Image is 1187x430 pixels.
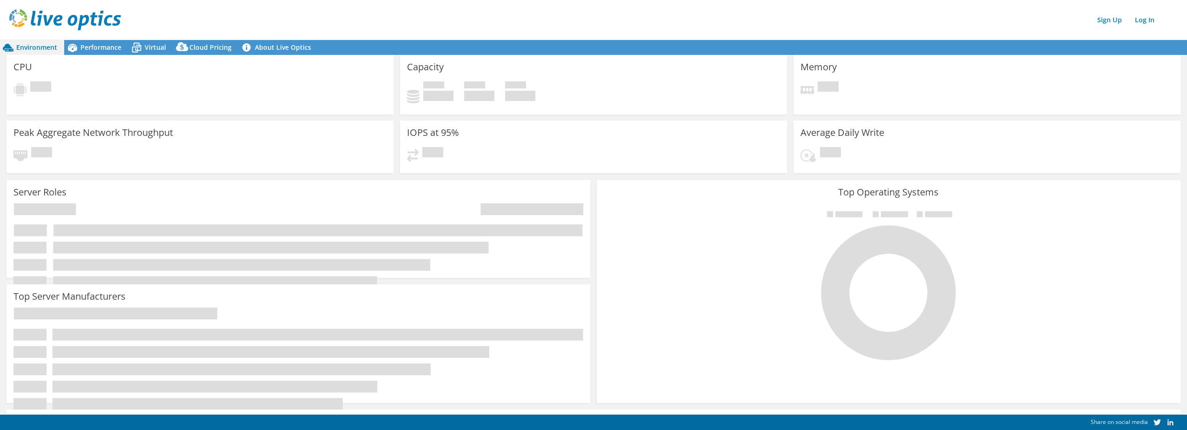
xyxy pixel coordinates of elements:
span: Used [423,81,444,91]
span: Share on social media [1091,418,1148,426]
span: Free [464,81,485,91]
h4: 0 GiB [505,91,535,101]
a: Sign Up [1093,13,1127,27]
a: About Live Optics [239,40,318,55]
h3: Top Server Manufacturers [13,291,126,302]
h3: Server Roles [13,187,67,197]
img: live_optics_svg.svg [9,9,121,30]
h3: CPU [13,62,32,72]
h3: Peak Aggregate Network Throughput [13,128,173,138]
span: Total [505,81,526,91]
h3: Average Daily Write [800,128,884,138]
span: Pending [30,81,51,94]
h3: Top Operating Systems [604,187,1174,197]
h3: IOPS at 95% [407,128,459,138]
span: Pending [422,147,443,160]
span: Pending [818,81,839,94]
h4: 0 GiB [464,91,494,101]
span: Virtual [145,43,166,52]
a: Log In [1130,13,1159,27]
span: Pending [31,147,52,160]
h3: Capacity [407,62,444,72]
span: Cloud Pricing [189,43,232,52]
span: Pending [820,147,841,160]
h3: Memory [800,62,837,72]
span: Environment [16,43,57,52]
span: Performance [80,43,121,52]
h4: 0 GiB [423,91,453,101]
